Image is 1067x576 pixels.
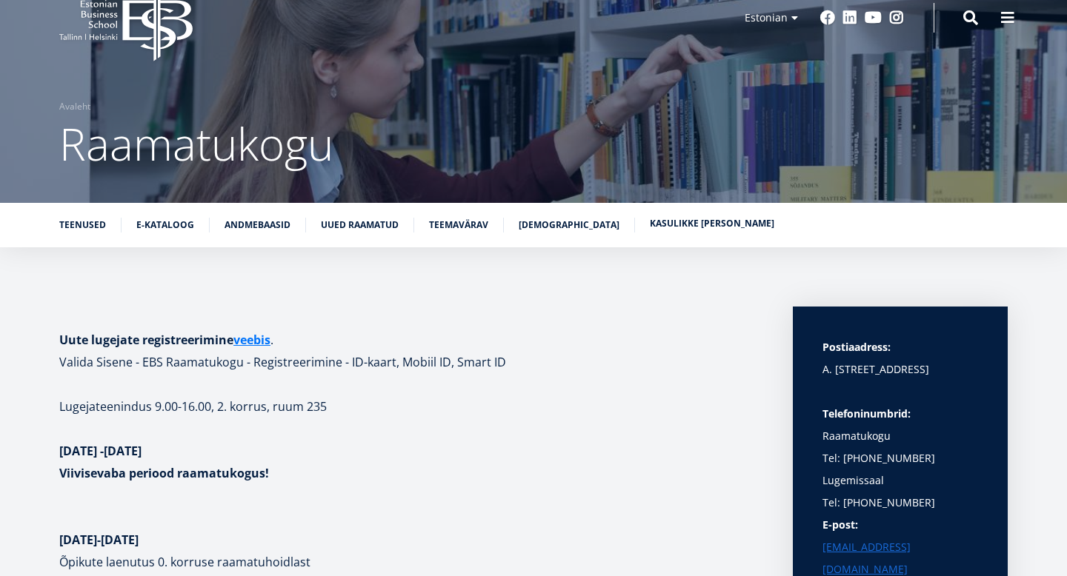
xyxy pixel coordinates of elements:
[59,443,142,459] strong: [DATE] -[DATE]
[59,99,90,114] a: Avaleht
[59,332,270,348] strong: Uute lugejate registreerimine
[865,10,882,25] a: Youtube
[59,532,139,548] strong: [DATE]-[DATE]
[822,492,978,514] p: Tel: [PHONE_NUMBER]
[59,395,763,418] p: Lugejateenindus 9.00-16.00, 2. korrus, ruum 235
[889,10,904,25] a: Instagram
[822,340,891,354] strong: Postiaadress:
[822,518,858,532] strong: E-post:
[429,218,488,232] a: Teemavärav
[822,447,978,492] p: Tel: [PHONE_NUMBER] Lugemissaal
[59,465,269,481] strong: Viivisevaba periood raamatukogus!
[225,218,290,232] a: Andmebaasid
[59,554,310,570] b: Õpikute laenutus 0. korruse raamatuhoidlast
[233,329,270,351] a: veebis
[321,218,399,232] a: Uued raamatud
[822,358,978,381] p: A. [STREET_ADDRESS]
[820,10,835,25] a: Facebook
[59,329,763,373] h1: . Valida Sisene - EBS Raamatukogu - Registreerimine - ID-kaart, Mobiil ID, Smart ID
[136,218,194,232] a: E-kataloog
[822,403,978,447] p: Raamatukogu
[842,10,857,25] a: Linkedin
[519,218,619,232] a: [DEMOGRAPHIC_DATA]
[59,113,333,174] span: Raamatukogu
[650,216,774,231] a: Kasulikke [PERSON_NAME]
[822,406,911,421] strong: Telefoninumbrid:
[59,218,106,232] a: Teenused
